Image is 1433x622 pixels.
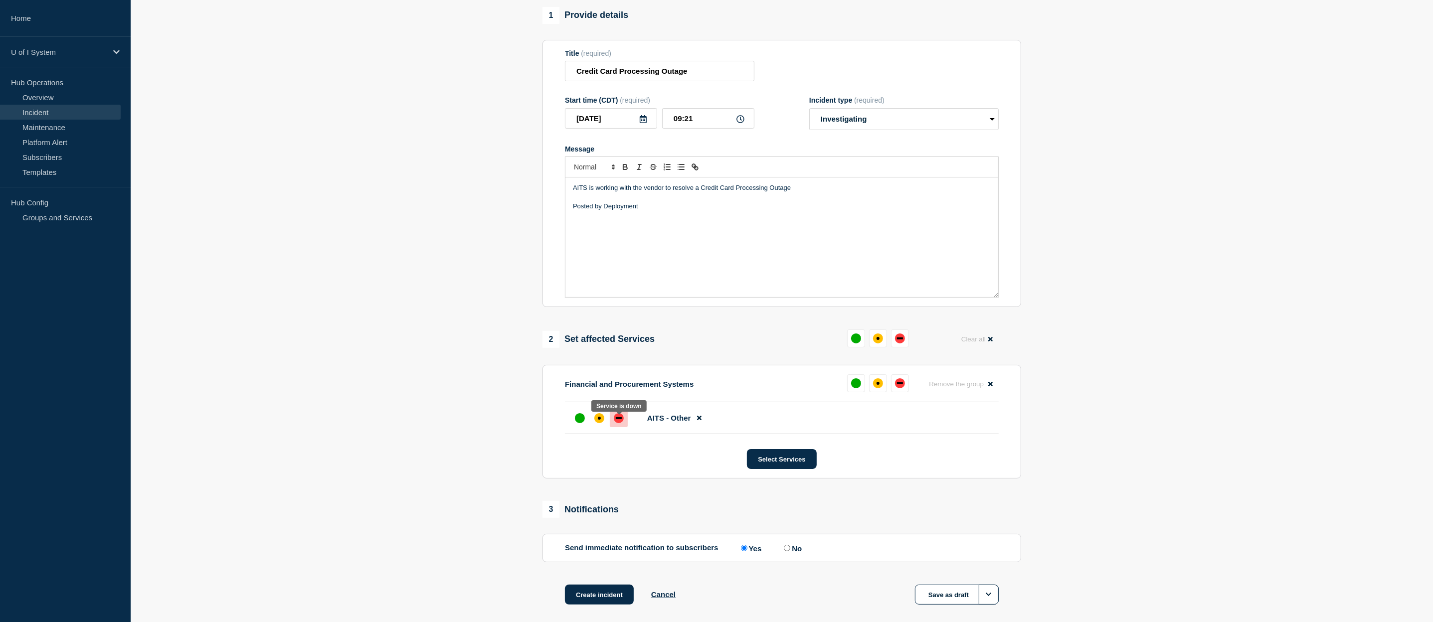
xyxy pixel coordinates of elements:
[741,545,747,551] input: Yes
[873,333,883,343] div: affected
[565,543,999,553] div: Send immediate notification to subscribers
[594,413,604,423] div: affected
[11,48,107,56] p: U of I System
[738,543,762,553] label: Yes
[660,161,674,173] button: Toggle ordered list
[847,374,865,392] button: up
[851,333,861,343] div: up
[565,96,754,104] div: Start time (CDT)
[747,449,816,469] button: Select Services
[542,7,559,24] span: 1
[573,183,991,192] p: AITS is working with the vendor to resolve a Credit Card Processing Outage
[647,414,691,422] span: AITS - Other
[573,202,991,211] p: Posted by Deployment
[542,501,559,518] span: 3
[869,374,887,392] button: affected
[581,49,611,57] span: (required)
[542,501,619,518] div: Notifications
[632,161,646,173] button: Toggle italic text
[620,96,650,104] span: (required)
[688,161,702,173] button: Toggle link
[651,590,676,599] button: Cancel
[809,96,999,104] div: Incident type
[565,380,694,388] p: Financial and Procurement Systems
[915,585,999,605] button: Save as draft
[923,374,999,394] button: Remove the group
[542,7,628,24] div: Provide details
[565,108,657,129] input: YYYY-MM-DD
[781,543,802,553] label: No
[618,161,632,173] button: Toggle bold text
[873,378,883,388] div: affected
[565,585,634,605] button: Create incident
[565,177,998,297] div: Message
[955,329,999,349] button: Clear all
[891,329,909,347] button: down
[854,96,885,104] span: (required)
[784,545,790,551] input: No
[662,108,754,129] input: HH:MM
[565,49,754,57] div: Title
[979,585,999,605] button: Options
[895,378,905,388] div: down
[929,380,984,388] span: Remove the group
[614,413,624,423] div: down
[809,108,999,130] select: Incident type
[891,374,909,392] button: down
[646,161,660,173] button: Toggle strikethrough text
[674,161,688,173] button: Toggle bulleted list
[575,413,585,423] div: up
[565,543,718,553] p: Send immediate notification to subscribers
[542,331,655,348] div: Set affected Services
[569,161,618,173] span: Font size
[851,378,861,388] div: up
[565,61,754,81] input: Title
[895,333,905,343] div: down
[542,331,559,348] span: 2
[847,329,865,347] button: up
[596,403,642,410] div: Service is down
[869,329,887,347] button: affected
[565,145,999,153] div: Message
